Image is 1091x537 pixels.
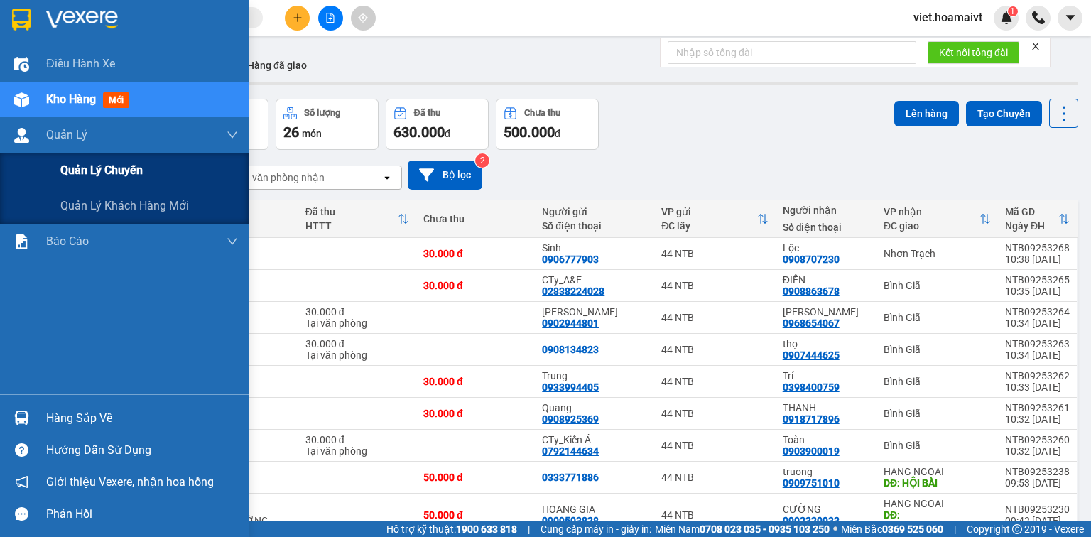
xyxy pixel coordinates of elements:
strong: 0708 023 035 - 0935 103 250 [700,524,830,535]
span: caret-down [1064,11,1077,24]
div: 0908707230 [783,254,840,265]
span: environment [7,79,17,89]
div: 0903900019 [783,445,840,457]
div: Số lượng [304,108,340,118]
div: 0902944801 [542,318,599,329]
span: down [227,129,238,141]
div: 0902320933 [783,515,840,526]
div: Ngày ĐH [1005,220,1058,232]
img: icon-new-feature [1000,11,1013,24]
strong: 0369 525 060 [882,524,943,535]
div: 0333771886 [542,472,599,483]
div: thọ [783,338,869,349]
div: 30.000 đ [305,306,409,318]
div: Tại văn phòng [305,445,409,457]
span: Báo cáo [46,232,89,250]
span: Kết nối tổng đài [939,45,1008,60]
div: Toàn [783,434,869,445]
div: Bình Giã [884,440,991,451]
span: close [1031,41,1041,51]
div: Trung [542,370,647,381]
span: món [302,128,322,139]
img: logo.jpg [7,7,57,57]
div: Mã GD [1005,206,1058,217]
li: Hoa Mai [7,7,206,34]
div: HTTT [305,220,398,232]
div: 09:42 [DATE] [1005,515,1070,526]
span: Hỗ trợ kỹ thuật: [386,521,517,537]
span: 500.000 [504,124,555,141]
img: logo-vxr [12,9,31,31]
th: Toggle SortBy [998,200,1077,238]
span: Cung cấp máy in - giấy in: [541,521,651,537]
div: truong [783,466,869,477]
img: solution-icon [14,234,29,249]
div: Chọn văn phòng nhận [227,170,325,185]
div: HANG NGOAI [884,498,991,509]
div: DĐ: HỘI BÀI [884,477,991,489]
div: Tại văn phòng [305,318,409,329]
div: 44 NTB [661,509,768,521]
strong: 1900 633 818 [456,524,517,535]
div: NTB09253260 [1005,434,1070,445]
button: Bộ lọc [408,161,482,190]
span: aim [358,13,368,23]
th: Toggle SortBy [654,200,775,238]
div: Bình Giã [884,312,991,323]
span: 1 [1010,6,1015,16]
div: CƯỜNG [783,504,869,515]
div: 09:53 [DATE] [1005,477,1070,489]
div: 44 NTB [661,472,768,483]
img: warehouse-icon [14,411,29,425]
th: Toggle SortBy [876,200,998,238]
span: Miền Bắc [841,521,943,537]
div: NTB09253238 [1005,466,1070,477]
span: | [528,521,530,537]
div: 0909751010 [783,477,840,489]
div: Lộc [783,242,869,254]
div: 44 NTB [661,280,768,291]
div: Nhơn Trạch [884,248,991,259]
div: Quang [542,402,647,413]
div: Bình Giã [884,344,991,355]
div: 0908134823 [542,344,599,355]
span: copyright [1012,524,1022,534]
div: 02838224028 [542,286,604,297]
div: 0909503828 [542,515,599,526]
sup: 1 [1008,6,1018,16]
div: Duy Anh [542,306,647,318]
div: Hướng dẫn sử dụng [46,440,238,461]
svg: open [381,172,393,183]
div: Bình Giã [884,408,991,419]
li: VP Nhơn Trạch [98,60,189,76]
img: phone-icon [1032,11,1045,24]
button: Lên hàng [894,101,959,126]
div: 10:32 [DATE] [1005,445,1070,457]
div: HOANG GIA [542,504,647,515]
div: Người gửi [542,206,647,217]
div: NTB09253263 [1005,338,1070,349]
div: Số điện thoại [542,220,647,232]
div: 10:33 [DATE] [1005,381,1070,393]
div: Chưa thu [524,108,560,118]
span: | [954,521,956,537]
div: Hàng sắp về [46,408,238,429]
div: 0792144634 [542,445,599,457]
div: Đã thu [305,206,398,217]
button: Số lượng26món [276,99,379,150]
span: Quản lý chuyến [60,161,143,179]
div: NTB09253264 [1005,306,1070,318]
div: 30.000 đ [423,280,528,291]
div: 50.000 đ [423,509,528,521]
div: ĐC lấy [661,220,756,232]
div: 0906777903 [542,254,599,265]
span: Quản lý khách hàng mới [60,197,189,215]
span: message [15,507,28,521]
div: THANH [783,402,869,413]
button: plus [285,6,310,31]
div: 30.000 đ [305,338,409,349]
div: 30.000 đ [423,376,528,387]
div: NTB09253265 [1005,274,1070,286]
div: Người nhận [783,205,869,216]
div: Sinh [542,242,647,254]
